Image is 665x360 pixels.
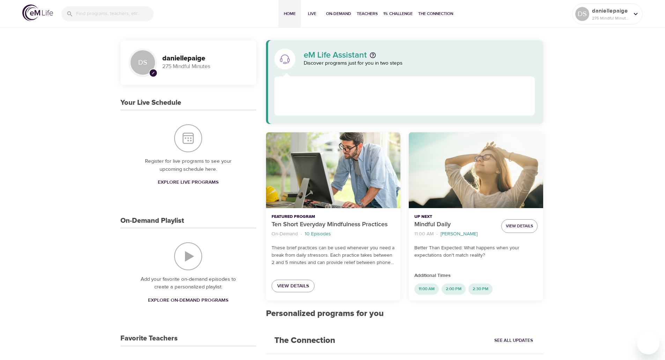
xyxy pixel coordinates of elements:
[266,309,544,319] h2: Personalized programs for you
[158,178,219,187] span: Explore Live Programs
[592,7,629,15] p: daniellepaige
[409,132,543,208] button: Mindful Daily
[120,335,178,343] h3: Favorite Teachers
[120,99,181,107] h3: Your Live Schedule
[174,242,202,270] img: On-Demand Playlist
[266,327,343,354] h2: The Connection
[414,220,496,229] p: Mindful Daily
[272,214,395,220] p: Featured Program
[441,230,478,238] p: [PERSON_NAME]
[414,214,496,220] p: Up Next
[637,332,659,354] iframe: Button to launch messaging window
[134,275,242,291] p: Add your favorite on-demand episodes to create a personalized playlist.
[414,286,439,292] span: 11:00 AM
[575,7,589,21] div: DS
[442,286,466,292] span: 2:00 PM
[414,230,434,238] p: 11:00 AM
[304,51,367,59] p: eM Life Assistant
[272,229,395,239] nav: breadcrumb
[281,10,298,17] span: Home
[304,10,320,17] span: Live
[501,219,538,233] button: View Details
[436,229,438,239] li: ·
[468,286,493,292] span: 2:30 PM
[76,6,154,21] input: Find programs, teachers, etc...
[272,244,395,266] p: These brief practices can be used whenever you need a break from daily stressors. Each practice t...
[272,220,395,229] p: Ten Short Everyday Mindfulness Practices
[414,284,439,295] div: 11:00 AM
[277,282,309,291] span: View Details
[266,132,400,208] button: Ten Short Everyday Mindfulness Practices
[592,15,629,21] p: 275 Mindful Minutes
[442,284,466,295] div: 2:00 PM
[494,337,533,345] span: See All Updates
[414,244,538,259] p: Better Than Expected: What happens when your expectations don't match reality?
[279,53,290,65] img: eM Life Assistant
[506,222,533,230] span: View Details
[493,335,535,346] a: See All Updates
[174,124,202,152] img: Your Live Schedule
[305,230,331,238] p: 10 Episodes
[162,63,248,71] p: 275 Mindful Minutes
[22,5,53,21] img: logo
[304,59,535,67] p: Discover programs just for you in two steps
[162,54,248,63] h3: daniellepaige
[129,49,157,76] div: DS
[468,284,493,295] div: 2:30 PM
[357,10,378,17] span: Teachers
[155,176,221,189] a: Explore Live Programs
[272,230,298,238] p: On-Demand
[414,229,496,239] nav: breadcrumb
[272,280,315,293] a: View Details
[145,294,231,307] a: Explore On-Demand Programs
[383,10,413,17] span: 1% Challenge
[414,272,538,279] p: Additional Times
[418,10,453,17] span: The Connection
[120,217,184,225] h3: On-Demand Playlist
[301,229,302,239] li: ·
[326,10,351,17] span: On-Demand
[134,157,242,173] p: Register for live programs to see your upcoming schedule here.
[148,296,228,305] span: Explore On-Demand Programs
